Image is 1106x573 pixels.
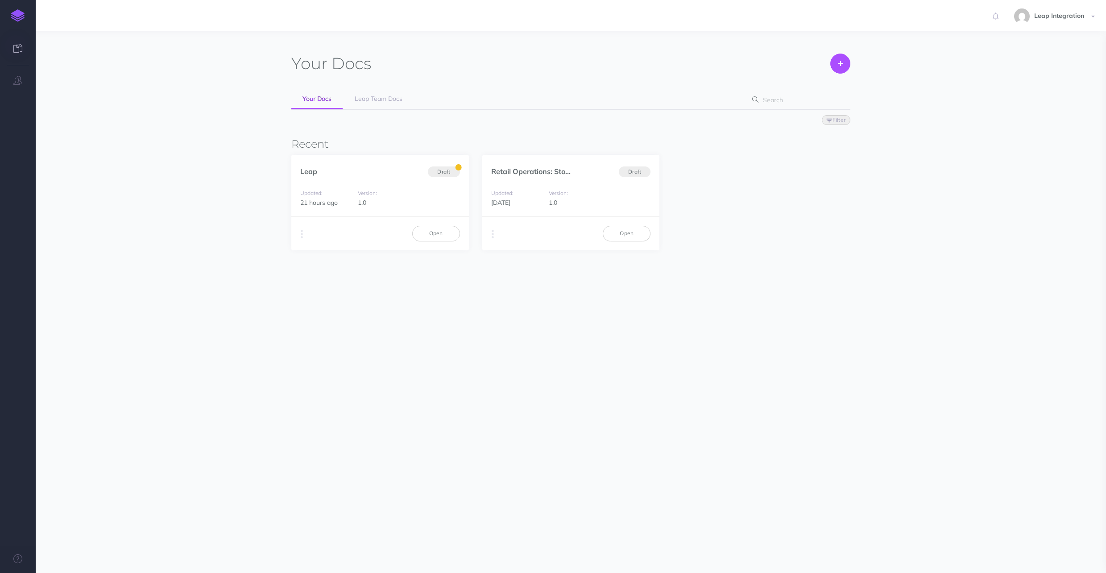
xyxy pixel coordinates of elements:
span: [DATE] [491,199,510,207]
a: Open [412,226,460,241]
small: Updated: [300,190,323,196]
a: Your Docs [291,89,343,109]
small: Version: [358,190,377,196]
span: Leap Integration [1030,12,1089,20]
i: More actions [492,228,494,241]
a: Retail Operations: Sto... [491,167,571,176]
img: logo-mark.svg [11,9,25,22]
img: d5e36ae4d02c354865c55df859ede724.jpg [1014,8,1030,24]
span: Leap Team Docs [355,95,402,103]
h1: Docs [291,54,371,74]
span: 1.0 [549,199,557,207]
i: More actions [301,228,303,241]
small: Version: [549,190,568,196]
span: Your Docs [302,95,331,103]
span: Your [291,54,327,73]
button: Filter [822,115,850,125]
a: Open [603,226,650,241]
a: Leap [300,167,317,176]
span: 21 hours ago [300,199,338,207]
a: Leap Team Docs [344,89,414,109]
h3: Recent [291,138,850,150]
input: Search [760,92,837,108]
span: 1.0 [358,199,366,207]
small: Updated: [491,190,514,196]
